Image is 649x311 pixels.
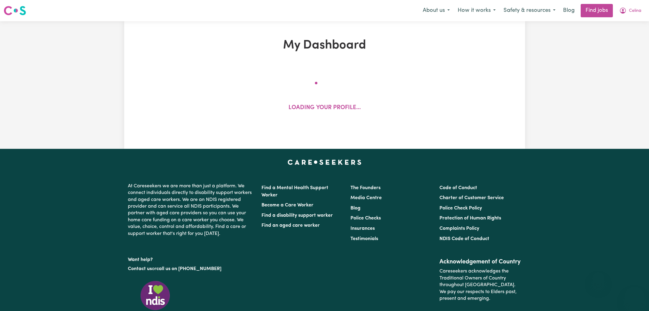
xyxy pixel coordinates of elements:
a: Contact us [128,266,152,271]
iframe: Button to launch messaging window [625,287,644,306]
a: Insurances [350,226,375,231]
a: The Founders [350,186,381,190]
a: Become a Care Worker [261,203,313,208]
img: Careseekers logo [4,5,26,16]
a: Find a disability support worker [261,213,333,218]
a: Police Check Policy [439,206,482,211]
button: Safety & resources [500,4,559,17]
button: My Account [615,4,645,17]
a: Testimonials [350,236,378,241]
a: Blog [559,4,578,17]
a: Protection of Human Rights [439,216,501,221]
a: Complaints Policy [439,226,479,231]
p: At Careseekers we are more than just a platform. We connect individuals directly to disability su... [128,180,254,239]
a: Careseekers home page [288,160,361,165]
a: Careseekers logo [4,4,26,18]
a: Code of Conduct [439,186,477,190]
a: NDIS Code of Conduct [439,236,489,241]
p: Loading your profile... [289,104,361,112]
iframe: Close message [592,272,604,284]
h1: My Dashboard [195,38,455,53]
span: Celina [629,8,641,14]
a: Police Checks [350,216,381,221]
button: How it works [454,4,500,17]
p: or [128,263,254,275]
p: Careseekers acknowledges the Traditional Owners of Country throughout [GEOGRAPHIC_DATA]. We pay o... [439,266,521,304]
a: Find jobs [581,4,613,17]
p: Want help? [128,254,254,263]
button: About us [419,4,454,17]
a: Find a Mental Health Support Worker [261,186,328,198]
a: Charter of Customer Service [439,196,504,200]
a: Find an aged care worker [261,223,320,228]
a: call us on [PHONE_NUMBER] [156,266,221,271]
a: Media Centre [350,196,382,200]
a: Blog [350,206,360,211]
h2: Acknowledgement of Country [439,258,521,266]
